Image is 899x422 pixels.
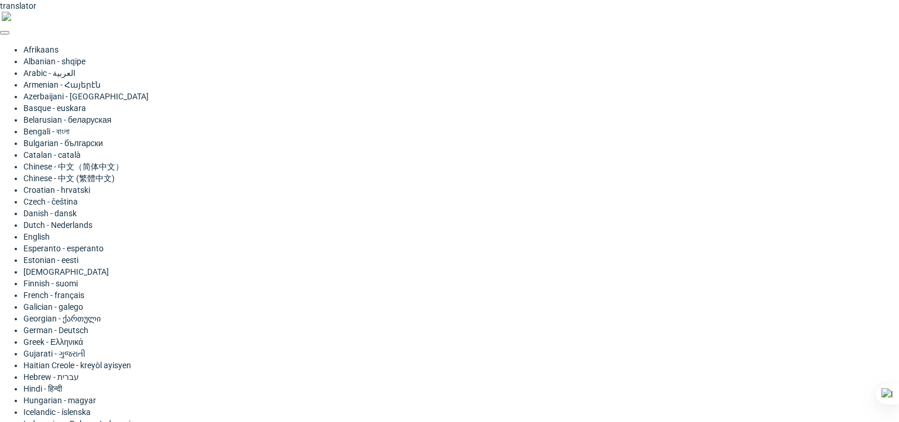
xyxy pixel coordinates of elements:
[23,267,109,276] a: [DEMOGRAPHIC_DATA]
[23,255,78,265] a: Estonian - eesti
[23,232,50,241] a: English
[23,314,101,323] a: Georgian - ქართული
[23,162,123,171] a: Chinese - 中文（简体中文）
[23,80,101,89] a: Armenian - Հայերէն
[23,115,111,124] a: Belarusian - беларуская
[23,103,86,113] a: Basque - euskara
[23,279,78,288] a: Finnish - suomi
[23,139,103,148] a: Bulgarian - български
[23,244,104,253] a: Esperanto - esperanto
[23,337,83,347] a: Greek - Ελληνικά
[23,92,149,101] a: Azerbaijani - [GEOGRAPHIC_DATA]
[23,197,78,206] a: Czech - čeština
[23,174,115,183] a: Chinese - 中文 (繁體中文)
[23,349,85,358] a: Gujarati - ગુજરાતી
[23,326,88,335] a: German - Deutsch
[23,185,90,195] a: Croatian - hrvatski
[23,220,92,230] a: Dutch - Nederlands
[23,127,70,136] a: Bengali - বাংলা
[2,12,11,21] img: right-arrow.png
[23,68,76,78] a: Arabic - ‎‫العربية‬‎
[23,302,83,312] a: Galician - galego
[23,361,131,370] a: Haitian Creole - kreyòl ayisyen
[23,209,77,218] a: Danish - dansk
[23,150,81,160] a: Catalan - català
[23,407,91,417] a: Icelandic - íslenska
[23,290,84,300] a: French - français
[23,396,96,405] a: Hungarian - magyar
[23,57,85,66] a: Albanian - shqipe
[23,45,59,54] a: Afrikaans
[23,384,62,393] a: Hindi - हिन्दी
[23,372,79,382] a: Hebrew - ‎‫עברית‬‎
